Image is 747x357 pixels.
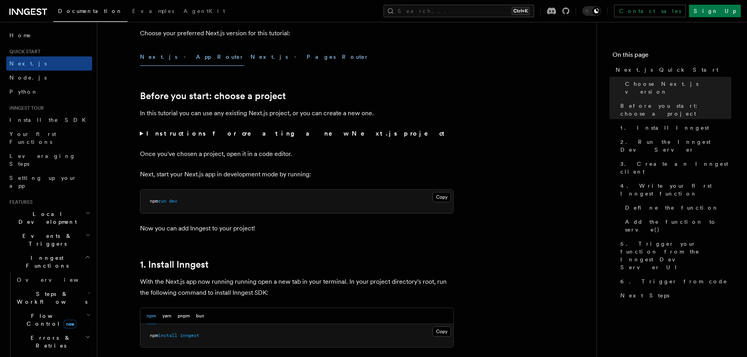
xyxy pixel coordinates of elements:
[6,199,33,205] span: Features
[6,210,85,226] span: Local Development
[169,198,177,204] span: dev
[64,320,76,328] span: new
[150,333,158,338] span: npm
[9,74,47,81] span: Node.js
[620,124,709,132] span: 1. Install Inngest
[617,99,731,121] a: Before you start: choose a project
[184,8,225,14] span: AgentKit
[140,91,286,101] a: Before you start: choose a project
[14,334,85,350] span: Errors & Retries
[14,273,92,287] a: Overview
[158,198,166,204] span: run
[162,308,171,324] button: yarn
[617,179,731,201] a: 4. Write your first Inngest function
[58,8,123,14] span: Documentation
[620,182,731,198] span: 4. Write your first Inngest function
[614,5,686,17] a: Contact sales
[6,49,40,55] span: Quick start
[6,113,92,127] a: Install the SDK
[140,223,454,234] p: Now you can add Inngest to your project!
[9,131,56,145] span: Your first Functions
[150,198,158,204] span: npm
[132,8,174,14] span: Examples
[140,169,454,180] p: Next, start your Next.js app in development mode by running:
[14,312,86,328] span: Flow Control
[140,108,454,119] p: In this tutorial you can use any existing Next.js project, or you can create a new one.
[613,63,731,77] a: Next.js Quick Start
[617,288,731,303] a: Next Steps
[617,237,731,274] a: 5. Trigger your function from the Inngest Dev Server UI
[617,274,731,288] a: 6. Trigger from code
[180,333,199,338] span: inngest
[620,160,731,176] span: 3. Create an Inngest client
[140,128,454,139] summary: Instructions for creating a new Next.js project
[53,2,127,22] a: Documentation
[620,102,731,118] span: Before you start: choose a project
[622,201,731,215] a: Define the function
[6,28,92,42] a: Home
[689,5,741,17] a: Sign Up
[147,308,156,324] button: npm
[14,287,92,309] button: Steps & Workflows
[620,277,727,285] span: 6. Trigger from code
[14,331,92,353] button: Errors & Retries
[6,56,92,71] a: Next.js
[622,215,731,237] a: Add the function to serve()
[6,85,92,99] a: Python
[613,50,731,63] h4: On this page
[140,276,454,298] p: With the Next.js app now running running open a new tab in your terminal. In your project directo...
[6,229,92,251] button: Events & Triggers
[6,251,92,273] button: Inngest Functions
[620,292,669,299] span: Next Steps
[251,48,369,66] button: Next.js - Pages Router
[158,333,177,338] span: install
[6,171,92,193] a: Setting up your app
[433,192,451,202] button: Copy
[17,277,98,283] span: Overview
[140,48,244,66] button: Next.js - App Router
[9,60,47,67] span: Next.js
[196,308,204,324] button: bun
[433,326,451,337] button: Copy
[625,204,719,212] span: Define the function
[625,218,731,234] span: Add the function to serve()
[9,175,77,189] span: Setting up your app
[146,130,448,137] strong: Instructions for creating a new Next.js project
[620,240,731,271] span: 5. Trigger your function from the Inngest Dev Server UI
[9,153,76,167] span: Leveraging Steps
[9,117,91,123] span: Install the SDK
[179,2,230,21] a: AgentKit
[625,80,731,96] span: Choose Next.js version
[14,290,87,306] span: Steps & Workflows
[127,2,179,21] a: Examples
[14,309,92,331] button: Flow Controlnew
[512,7,529,15] kbd: Ctrl+K
[622,77,731,99] a: Choose Next.js version
[178,308,190,324] button: pnpm
[9,89,38,95] span: Python
[6,127,92,149] a: Your first Functions
[617,157,731,179] a: 3. Create an Inngest client
[6,232,85,248] span: Events & Triggers
[617,121,731,135] a: 1. Install Inngest
[383,5,534,17] button: Search...Ctrl+K
[140,28,454,39] p: Choose your preferred Next.js version for this tutorial:
[6,71,92,85] a: Node.js
[616,66,718,74] span: Next.js Quick Start
[620,138,731,154] span: 2. Run the Inngest Dev Server
[140,149,454,159] p: Once you've chosen a project, open it in a code editor.
[582,6,601,16] button: Toggle dark mode
[617,135,731,157] a: 2. Run the Inngest Dev Server
[6,149,92,171] a: Leveraging Steps
[6,105,44,111] span: Inngest tour
[6,207,92,229] button: Local Development
[6,254,85,270] span: Inngest Functions
[140,259,209,270] a: 1. Install Inngest
[9,31,31,39] span: Home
